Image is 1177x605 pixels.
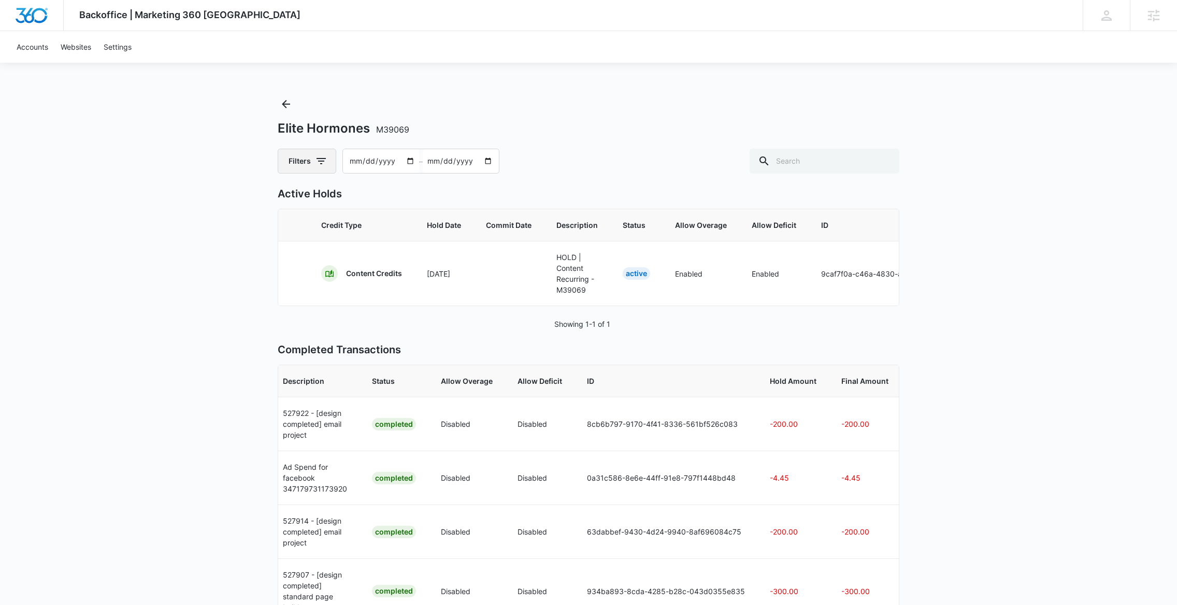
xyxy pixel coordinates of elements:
[587,526,745,537] p: 63dabbef-9430-4d24-9940-8af696084c75
[587,472,745,483] p: 0a31c586-8e6e-44ff-91e8-797f1448bd48
[283,462,347,494] p: Ad Spend for facebook 347179731173920
[441,419,493,429] p: Disabled
[372,585,416,597] div: Completed
[587,419,745,429] p: 8cb6b797-9170-4f41-8336-561bf526c083
[770,586,816,597] p: -300.00
[518,472,562,483] p: Disabled
[372,418,416,430] div: Completed
[441,472,493,483] p: Disabled
[587,586,745,597] p: 934ba893-8cda-4285-b28c-043d0355e835
[372,472,416,484] div: Completed
[278,342,899,357] p: Completed Transactions
[587,376,745,386] span: ID
[278,121,409,136] h1: Elite Hormones
[675,220,727,231] span: Allow Overage
[441,376,493,386] span: Allow Overage
[770,376,816,386] span: Hold Amount
[518,419,562,429] p: Disabled
[10,31,54,63] a: Accounts
[750,149,899,174] input: Search
[770,419,816,429] p: -200.00
[556,252,598,295] p: HOLD | Content Recurring - M39069
[770,472,816,483] p: -4.45
[278,186,899,201] p: Active Holds
[346,268,402,279] p: Content Credits
[372,376,416,386] span: Status
[841,376,888,386] span: Final Amount
[554,319,610,329] p: Showing 1-1 of 1
[841,526,888,537] p: -200.00
[518,376,562,386] span: Allow Deficit
[441,586,493,597] p: Disabled
[518,586,562,597] p: Disabled
[841,419,888,429] p: -200.00
[770,526,816,537] p: -200.00
[675,268,727,279] p: Enabled
[556,220,598,231] span: Description
[623,220,650,231] span: Status
[372,526,416,538] div: Completed
[321,220,402,231] span: Credit Type
[623,267,650,280] div: Active
[752,220,796,231] span: Allow Deficit
[54,31,97,63] a: Websites
[841,586,888,597] p: -300.00
[441,526,493,537] p: Disabled
[97,31,138,63] a: Settings
[841,472,888,483] p: -4.45
[518,526,562,537] p: Disabled
[79,9,300,20] span: Backoffice | Marketing 360 [GEOGRAPHIC_DATA]
[427,220,461,231] span: Hold Date
[283,515,347,548] p: 527914 - [design completed] email project
[278,96,294,112] button: Back
[283,376,347,386] span: Description
[427,268,461,279] p: [DATE]
[821,220,970,231] span: ID
[486,220,532,231] span: Commit Date
[752,268,796,279] p: Enabled
[283,408,347,440] p: 527922 - [design completed] email project
[376,124,409,135] span: M39069
[278,149,336,174] button: Filters
[419,156,423,167] span: –
[821,268,970,279] p: 9caf7f0a-c46a-4830-a984-0edf04514229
